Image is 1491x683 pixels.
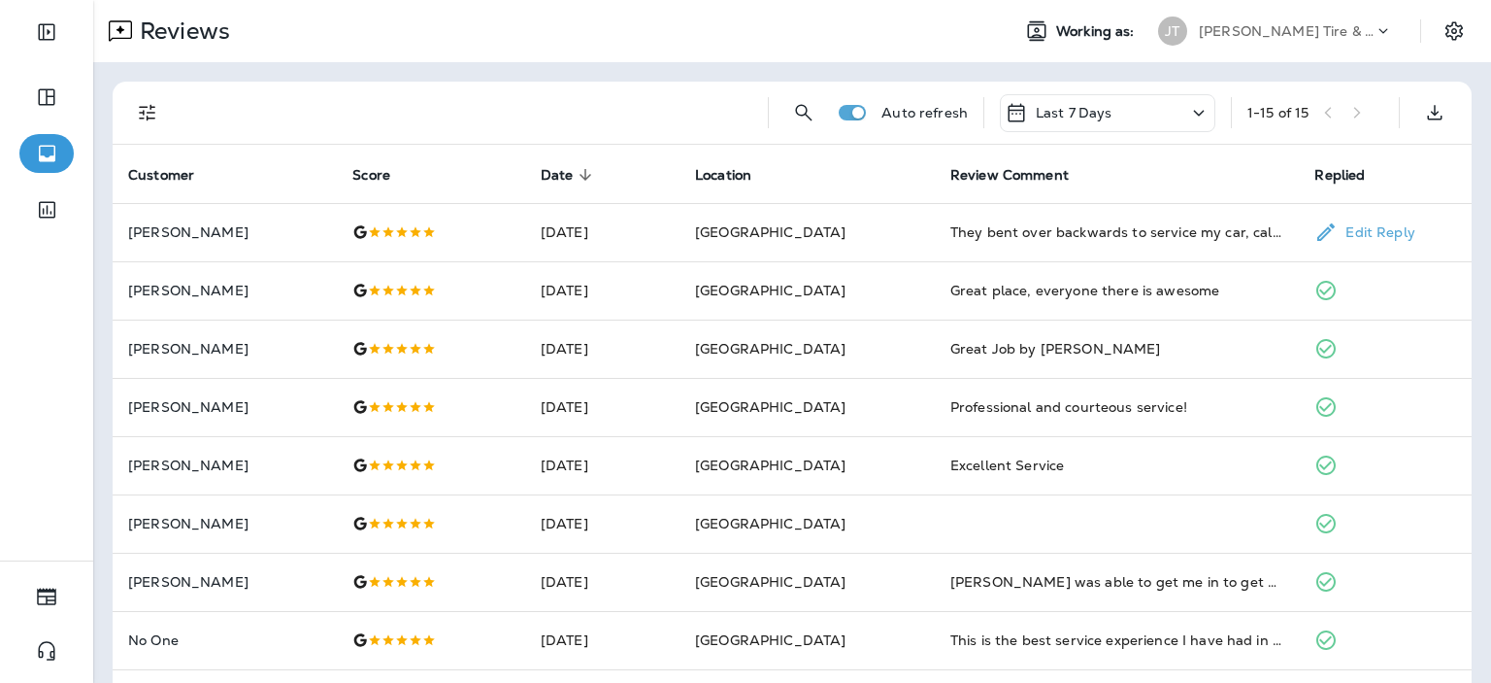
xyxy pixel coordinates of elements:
[128,167,194,184] span: Customer
[950,339,1284,359] div: Great Job by Andrew
[128,224,321,240] p: [PERSON_NAME]
[1199,23,1374,39] p: [PERSON_NAME] Tire & Auto
[128,283,321,298] p: [PERSON_NAME]
[128,166,219,184] span: Customer
[525,436,679,495] td: [DATE]
[695,340,845,358] span: [GEOGRAPHIC_DATA]
[950,456,1284,475] div: Excellent Service
[881,105,968,120] p: Auto refresh
[1338,224,1414,240] p: Edit Reply
[541,166,599,184] span: Date
[1036,105,1112,120] p: Last 7 Days
[1056,23,1139,40] span: Working as:
[1158,17,1187,46] div: JT
[525,261,679,320] td: [DATE]
[128,516,321,531] p: [PERSON_NAME]
[950,281,1284,300] div: Great place, everyone there is awesome
[695,573,845,591] span: [GEOGRAPHIC_DATA]
[128,341,321,357] p: [PERSON_NAME]
[1415,93,1454,132] button: Export as CSV
[128,458,321,473] p: [PERSON_NAME]
[352,166,415,184] span: Score
[784,93,823,132] button: Search Reviews
[525,553,679,611] td: [DATE]
[695,167,751,184] span: Location
[1314,166,1390,184] span: Replied
[128,93,167,132] button: Filters
[695,515,845,532] span: [GEOGRAPHIC_DATA]
[132,17,230,46] p: Reviews
[1314,167,1365,184] span: Replied
[128,399,321,415] p: [PERSON_NAME]
[695,632,845,649] span: [GEOGRAPHIC_DATA]
[695,166,777,184] span: Location
[1247,105,1309,120] div: 1 - 15 of 15
[541,167,574,184] span: Date
[950,222,1284,242] div: They bent over backwards to service my car, calling around to get a tire replacement in rapid order.
[352,167,390,184] span: Score
[1437,14,1472,49] button: Settings
[950,397,1284,417] div: Professional and courteous service!
[695,398,845,416] span: [GEOGRAPHIC_DATA]
[950,572,1284,592] div: Jensen was able to get me in to get my AC serviced the day before a trip. They had it done in an ...
[525,378,679,436] td: [DATE]
[950,631,1284,650] div: This is the best service experience I have had in many years. The whole team was able to keep me ...
[950,166,1094,184] span: Review Comment
[695,457,845,474] span: [GEOGRAPHIC_DATA]
[525,495,679,553] td: [DATE]
[525,320,679,378] td: [DATE]
[525,611,679,669] td: [DATE]
[950,167,1069,184] span: Review Comment
[19,13,74,51] button: Expand Sidebar
[695,223,845,241] span: [GEOGRAPHIC_DATA]
[525,203,679,261] td: [DATE]
[128,632,321,648] p: No One
[128,574,321,590] p: [PERSON_NAME]
[695,282,845,299] span: [GEOGRAPHIC_DATA]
